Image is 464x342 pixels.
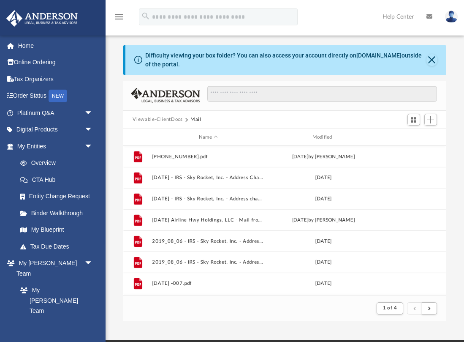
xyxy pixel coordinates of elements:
span: arrow_drop_down [84,104,101,122]
a: My [PERSON_NAME] Teamarrow_drop_down [6,255,101,282]
a: My Blueprint [12,222,101,238]
a: My [PERSON_NAME] Team [12,282,97,320]
button: Mail [190,116,201,123]
button: [DATE] Airline Hwy Holdings, LLC - Mail from Fidelity0001.pdf [152,217,264,223]
button: Close [426,54,437,66]
div: [DATE] [268,195,380,203]
i: menu [114,12,124,22]
button: 2019_08_06 - IRS - Sky Rocket, Inc. - Address change.pdf [152,260,264,265]
a: Overview [12,155,106,172]
img: Anderson Advisors Platinum Portal [4,10,80,27]
a: Binder Walkthrough [12,205,106,222]
a: Entity Change Request [12,188,106,205]
button: 1 of 4 [377,302,403,314]
div: [DATE] [268,280,380,287]
button: Switch to Grid View [407,114,420,126]
div: [DATE] by [PERSON_NAME] [268,153,380,161]
a: Platinum Q&Aarrow_drop_down [6,104,106,121]
a: Tax Due Dates [12,238,106,255]
a: Digital Productsarrow_drop_down [6,121,106,138]
button: [DATE] -007.pdf [152,281,264,286]
a: Tax Organizers [6,71,106,88]
a: CTA Hub [12,171,106,188]
div: grid [123,146,446,295]
button: Viewable-ClientDocs [133,116,182,123]
button: [DATE] - IRS - Sky Rocket, Inc. - Address change.pdf [152,196,264,202]
div: NEW [49,90,67,102]
div: [DATE] [268,259,380,266]
button: Add [424,114,437,126]
button: [PHONE_NUMBER].pdf [152,154,264,159]
button: [DATE] - IRS - Sky Rocket, Inc. - Address Change 2.pdf [152,175,264,181]
img: User Pic [445,11,458,23]
a: Home [6,37,106,54]
div: [DATE] [268,174,380,182]
div: [DATE] [268,238,380,245]
div: Modified [268,134,380,141]
a: menu [114,16,124,22]
button: 2019_08_06 - IRS - Sky Rocket, Inc. - Address change 2.pdf [152,238,264,244]
input: Search files and folders [207,86,437,102]
span: arrow_drop_down [84,138,101,155]
div: Difficulty viewing your box folder? You can also access your account directly on outside of the p... [145,51,426,69]
a: Order StatusNEW [6,88,106,105]
span: arrow_drop_down [84,255,101,272]
div: id [127,134,148,141]
div: id [383,134,442,141]
a: My Entitiesarrow_drop_down [6,138,106,155]
div: Name [152,134,264,141]
a: [DOMAIN_NAME] [356,52,402,59]
div: [DATE] by [PERSON_NAME] [268,216,380,224]
a: Online Ordering [6,54,106,71]
span: arrow_drop_down [84,121,101,139]
i: search [141,11,150,21]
